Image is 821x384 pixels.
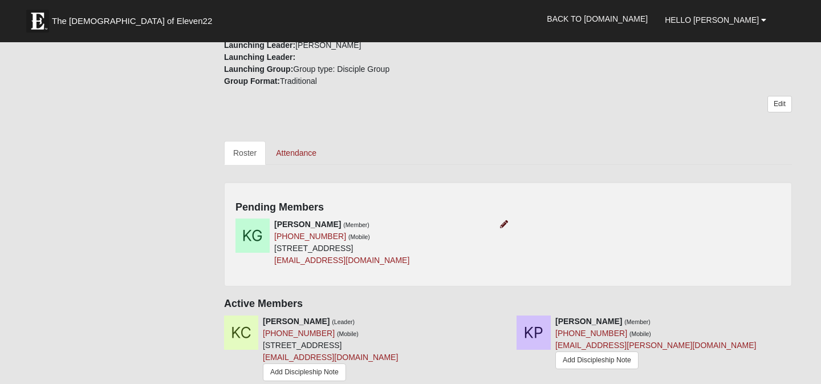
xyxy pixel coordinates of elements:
[665,15,759,25] span: Hello [PERSON_NAME]
[235,201,781,214] h4: Pending Members
[538,5,656,33] a: Back to [DOMAIN_NAME]
[555,329,627,338] a: [PHONE_NUMBER]
[555,341,756,350] a: [EMAIL_ADDRESS][PERSON_NAME][DOMAIN_NAME]
[555,317,622,326] strong: [PERSON_NAME]
[629,330,651,337] small: (Mobile)
[224,76,280,86] strong: Group Format:
[656,6,775,34] a: Hello [PERSON_NAME]
[767,96,792,112] a: Edit
[224,41,295,50] strong: Launching Leader:
[267,141,326,165] a: Attendance
[274,220,341,229] strong: [PERSON_NAME]
[224,64,293,74] strong: Launching Group:
[224,298,792,310] h4: Active Members
[274,219,409,266] div: [STREET_ADDRESS]
[337,330,359,337] small: (Mobile)
[52,15,212,27] span: The [DEMOGRAPHIC_DATA] of Eleven22
[332,318,355,325] small: (Leader)
[624,318,651,325] small: (Member)
[263,329,335,338] a: [PHONE_NUMBER]
[224,52,295,62] strong: Launching Leader:
[274,232,346,241] a: [PHONE_NUMBER]
[224,141,266,165] a: Roster
[263,353,398,362] a: [EMAIL_ADDRESS][DOMAIN_NAME]
[26,10,49,33] img: Eleven22 logo
[555,351,639,369] a: Add Discipleship Note
[274,256,409,265] a: [EMAIL_ADDRESS][DOMAIN_NAME]
[348,233,370,240] small: (Mobile)
[263,317,330,326] strong: [PERSON_NAME]
[343,221,369,228] small: (Member)
[263,316,398,384] div: [STREET_ADDRESS]
[21,4,249,33] a: The [DEMOGRAPHIC_DATA] of Eleven22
